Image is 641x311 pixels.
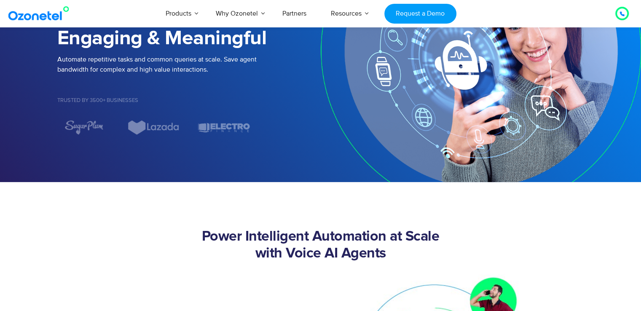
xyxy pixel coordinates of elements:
[57,228,584,262] h2: Power Intelligent Automation at Scale with Voice AI Agents
[267,122,320,132] div: 1 / 7
[127,120,180,135] div: 6 / 7
[127,120,180,135] img: Lazada
[197,120,250,135] div: 7 / 7
[64,120,103,135] img: sugarplum
[57,54,321,75] p: Automate repetitive tasks and common queries at scale. Save agent bandwidth for complex and high ...
[57,98,321,103] h5: Trusted by 3500+ Businesses
[384,4,456,24] a: Request a Demo
[197,120,250,135] img: electro
[57,120,321,135] div: Image Carousel
[57,120,110,135] div: 5 / 7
